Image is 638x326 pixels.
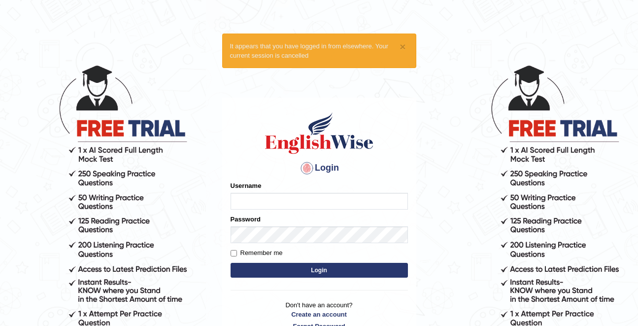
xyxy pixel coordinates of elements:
[231,181,262,190] label: Username
[231,263,408,278] button: Login
[231,248,283,258] label: Remember me
[231,160,408,176] h4: Login
[231,310,408,319] a: Create an account
[400,41,405,52] button: ×
[263,111,375,155] img: Logo of English Wise sign in for intelligent practice with AI
[231,215,261,224] label: Password
[231,250,237,256] input: Remember me
[222,34,416,68] div: It appears that you have logged in from elsewhere. Your current session is cancelled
